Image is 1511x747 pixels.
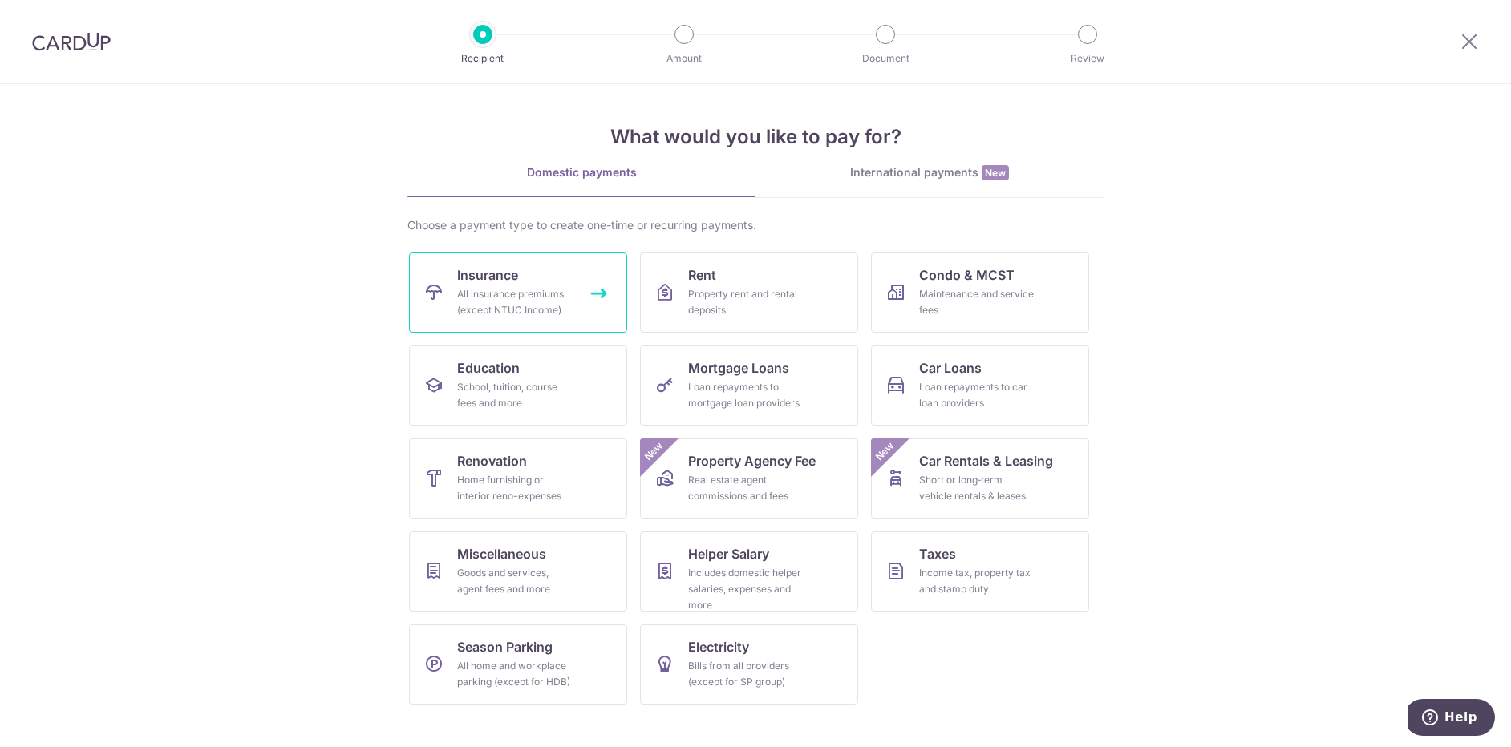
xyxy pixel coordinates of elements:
[640,531,858,612] a: Helper SalaryIncludes domestic helper salaries, expenses and more
[423,50,542,67] p: Recipient
[457,265,518,285] span: Insurance
[755,164,1104,181] div: International payments
[457,565,573,597] div: Goods and services, agent fees and more
[640,252,858,333] a: RentProperty rent and rental deposits
[407,217,1104,233] div: Choose a payment type to create one-time or recurring payments.
[919,358,982,378] span: Car Loans
[688,544,769,563] span: Helper Salary
[409,438,627,519] a: RenovationHome furnishing or interior reno-expenses
[919,451,1053,470] span: Car Rentals & Leasing
[1408,699,1495,739] iframe: Opens a widget where you can find more information
[457,379,573,411] div: School, tuition, course fees and more
[457,544,546,563] span: Miscellaneous
[688,658,804,690] div: Bills from all providers (except for SP group)
[919,265,1015,285] span: Condo & MCST
[640,438,858,519] a: Property Agency FeeReal estate agent commissions and feesNew
[1028,50,1147,67] p: Review
[871,252,1089,333] a: Condo & MCSTMaintenance and service fees
[407,123,1104,151] h4: What would you like to pay for?
[625,50,743,67] p: Amount
[871,345,1089,426] a: Car LoansLoan repayments to car loan providers
[919,286,1035,318] div: Maintenance and service fees
[457,658,573,690] div: All home and workplace parking (except for HDB)
[409,531,627,612] a: MiscellaneousGoods and services, agent fees and more
[409,624,627,705] a: Season ParkingAll home and workplace parking (except for HDB)
[409,345,627,426] a: EducationSchool, tuition, course fees and more
[457,451,527,470] span: Renovation
[640,345,858,426] a: Mortgage LoansLoan repayments to mortgage loan providers
[640,624,858,705] a: ElectricityBills from all providers (except for SP group)
[32,32,111,51] img: CardUp
[688,358,789,378] span: Mortgage Loans
[919,565,1035,597] div: Income tax, property tax and stamp duty
[457,637,553,656] span: Season Parking
[871,438,1089,519] a: Car Rentals & LeasingShort or long‑term vehicle rentals & leasesNew
[688,451,816,470] span: Property Agency Fee
[407,164,755,180] div: Domestic payments
[919,472,1035,504] div: Short or long‑term vehicle rentals & leases
[919,379,1035,411] div: Loan repayments to car loan providers
[409,252,627,333] a: InsuranceAll insurance premiums (except NTUC Income)
[457,358,520,378] span: Education
[688,286,804,318] div: Property rent and rental deposits
[457,472,573,504] div: Home furnishing or interior reno-expenses
[688,565,804,613] div: Includes domestic helper salaries, expenses and more
[826,50,945,67] p: Document
[457,286,573,318] div: All insurance premiums (except NTUC Income)
[688,472,804,504] div: Real estate agent commissions and fees
[641,438,667,465] span: New
[919,544,956,563] span: Taxes
[688,637,749,656] span: Electricity
[982,165,1009,180] span: New
[688,265,716,285] span: Rent
[872,438,898,465] span: New
[688,379,804,411] div: Loan repayments to mortgage loan providers
[871,531,1089,612] a: TaxesIncome tax, property tax and stamp duty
